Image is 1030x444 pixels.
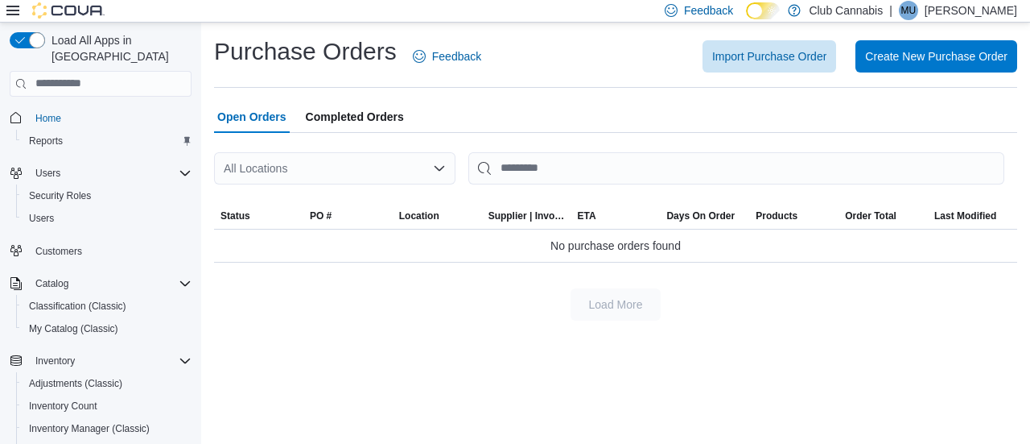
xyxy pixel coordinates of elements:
span: Adjustments (Classic) [23,374,192,393]
button: Users [16,207,198,230]
span: Customers [35,245,82,258]
a: Reports [23,131,69,151]
button: Order Total [838,203,928,229]
span: ETA [578,210,596,222]
span: Inventory Manager (Classic) [29,422,150,435]
button: Classification (Classic) [16,295,198,317]
a: Feedback [406,40,488,73]
span: Load More [589,297,643,313]
div: Location [399,210,439,222]
span: Supplier | Invoice Number [488,210,565,222]
button: My Catalog (Classic) [16,317,198,340]
span: Users [29,164,192,183]
a: Adjustments (Classic) [23,374,129,393]
button: Days On Order [660,203,749,229]
button: Inventory Count [16,395,198,417]
span: Home [35,112,61,125]
span: Inventory [35,355,75,367]
button: Products [749,203,838,229]
span: Last Modified [934,210,996,222]
span: Create New Purchase Order [865,48,1007,64]
span: Inventory Count [29,400,97,413]
input: This is a search bar. After typing your query, hit enter to filter the results lower in the page. [468,152,1004,185]
span: Users [35,167,60,180]
button: Adjustments (Classic) [16,372,198,395]
button: Home [3,106,198,130]
span: PO # [310,210,332,222]
span: Inventory [29,351,192,371]
button: Inventory Manager (Classic) [16,417,198,440]
button: ETA [571,203,661,229]
span: My Catalog (Classic) [29,322,118,335]
img: Cova [32,2,105,19]
span: Load All Apps in [GEOGRAPHIC_DATA] [45,32,192,64]
span: Days On Order [666,210,735,222]
button: Status [214,203,303,229]
span: My Catalog (Classic) [23,319,192,338]
button: Catalog [29,274,75,293]
a: Home [29,109,68,128]
span: Reports [23,131,192,151]
span: Security Roles [29,189,91,202]
button: Supplier | Invoice Number [482,203,571,229]
button: Inventory [3,350,198,372]
a: Customers [29,242,89,261]
button: Users [29,164,67,183]
span: Users [29,212,54,225]
span: MU [901,1,917,20]
a: Inventory Count [23,396,104,416]
div: Mavis Upson [899,1,918,20]
button: Catalog [3,272,198,295]
span: Catalog [29,274,192,293]
span: Classification (Classic) [29,300,126,313]
span: Catalog [35,277,68,290]
span: Reports [29,135,63,147]
button: Customers [3,239,198,263]
span: Feedback [432,48,481,64]
button: Reports [16,130,198,152]
span: No purchase orders found [550,236,681,255]
button: Last Modified [928,203,1017,229]
span: Feedback [684,2,733,19]
a: Classification (Classic) [23,297,133,316]
p: [PERSON_NAME] [925,1,1017,20]
span: Customers [29,241,192,261]
span: Security Roles [23,186,192,205]
span: Inventory Count [23,396,192,416]
p: | [889,1,892,20]
input: Dark Mode [746,2,780,19]
a: Inventory Manager (Classic) [23,419,156,438]
button: Security Roles [16,185,198,207]
a: Users [23,209,60,228]
button: Load More [571,288,661,321]
span: Home [29,108,192,128]
span: Order Total [845,210,896,222]
span: Import Purchase Order [712,48,826,64]
button: PO # [303,203,393,229]
button: Import Purchase Order [702,40,836,73]
a: Security Roles [23,186,97,205]
span: Completed Orders [306,101,404,133]
a: My Catalog (Classic) [23,319,125,338]
button: Open list of options [433,162,446,175]
span: Adjustments (Classic) [29,377,122,390]
p: Club Cannabis [809,1,883,20]
button: Create New Purchase Order [855,40,1017,73]
button: Location [393,203,482,229]
span: Open Orders [217,101,286,133]
span: Dark Mode [746,19,747,20]
span: Inventory Manager (Classic) [23,419,192,438]
span: Status [220,210,250,222]
h1: Purchase Orders [214,35,397,68]
button: Inventory [29,351,81,371]
span: Users [23,209,192,228]
span: Classification (Classic) [23,297,192,316]
button: Users [3,162,198,185]
span: Products [756,210,797,222]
